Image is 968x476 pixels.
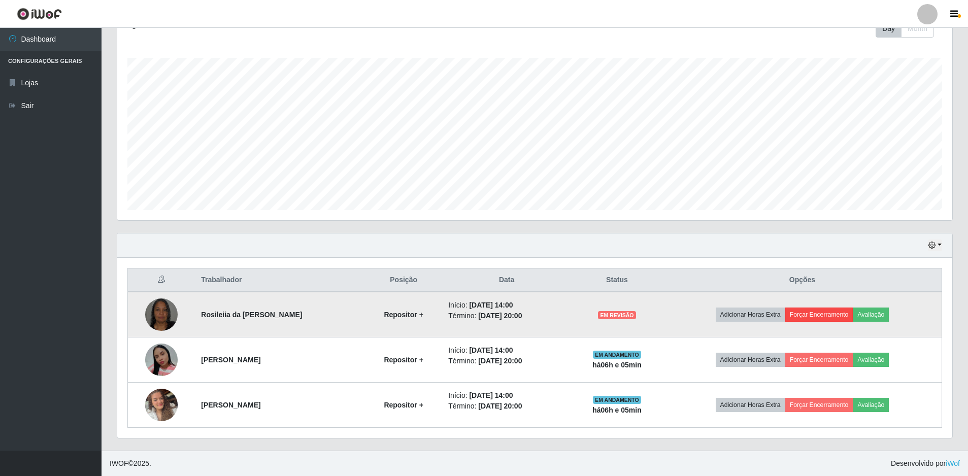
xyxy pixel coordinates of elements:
li: Término: [448,356,565,366]
time: [DATE] 14:00 [469,346,513,354]
th: Status [571,268,663,292]
button: Forçar Encerramento [785,353,853,367]
strong: Rosileiia da [PERSON_NAME] [201,311,302,319]
strong: Repositor + [384,311,423,319]
th: Data [442,268,571,292]
time: [DATE] 14:00 [469,391,513,399]
span: EM ANDAMENTO [593,351,641,359]
li: Início: [448,345,565,356]
button: Forçar Encerramento [785,308,853,322]
button: Avaliação [853,353,889,367]
th: Opções [663,268,942,292]
li: Término: [448,311,565,321]
strong: há 06 h e 05 min [592,406,642,414]
button: Adicionar Horas Extra [716,308,785,322]
th: Posição [365,268,442,292]
img: 1751337500170.jpeg [145,286,178,344]
div: Toolbar with button groups [876,20,942,38]
img: 1756127287806.jpeg [145,344,178,376]
a: iWof [946,459,960,467]
time: [DATE] 20:00 [478,402,522,410]
button: Month [901,20,934,38]
button: Avaliação [853,398,889,412]
strong: há 06 h e 05 min [592,361,642,369]
span: EM ANDAMENTO [593,396,641,404]
span: © 2025 . [110,458,151,469]
img: CoreUI Logo [17,8,62,20]
span: Desenvolvido por [891,458,960,469]
button: Adicionar Horas Extra [716,353,785,367]
button: Day [876,20,902,38]
li: Início: [448,300,565,311]
button: Adicionar Horas Extra [716,398,785,412]
li: Término: [448,401,565,412]
time: [DATE] 20:00 [478,357,522,365]
strong: [PERSON_NAME] [201,356,260,364]
strong: [PERSON_NAME] [201,401,260,409]
img: 1754663023387.jpeg [145,376,178,434]
button: Avaliação [853,308,889,322]
time: [DATE] 14:00 [469,301,513,309]
time: [DATE] 20:00 [478,312,522,320]
div: First group [876,20,934,38]
strong: Repositor + [384,356,423,364]
th: Trabalhador [195,268,365,292]
button: Forçar Encerramento [785,398,853,412]
li: Início: [448,390,565,401]
strong: Repositor + [384,401,423,409]
span: EM REVISÃO [598,311,636,319]
span: IWOF [110,459,128,467]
